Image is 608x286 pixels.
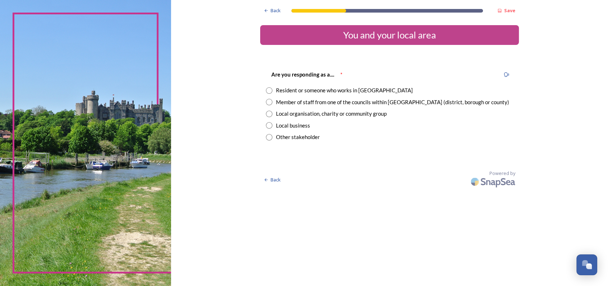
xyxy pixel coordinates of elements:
div: Other stakeholder [276,133,320,141]
div: Local organisation, charity or community group [276,110,387,118]
div: Local business [276,121,310,130]
div: You and your local area [263,28,516,42]
strong: Save [504,7,515,14]
div: Resident or someone who works in [GEOGRAPHIC_DATA] [276,86,413,94]
strong: Are you responding as a.... [271,71,334,78]
button: Open Chat [576,254,597,275]
img: SnapSea Logo [469,173,519,190]
span: Back [271,176,281,183]
div: Member of staff from one of the councils within [GEOGRAPHIC_DATA] (district, borough or county) [276,98,509,106]
span: Back [271,7,281,14]
span: Powered by [489,170,515,177]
